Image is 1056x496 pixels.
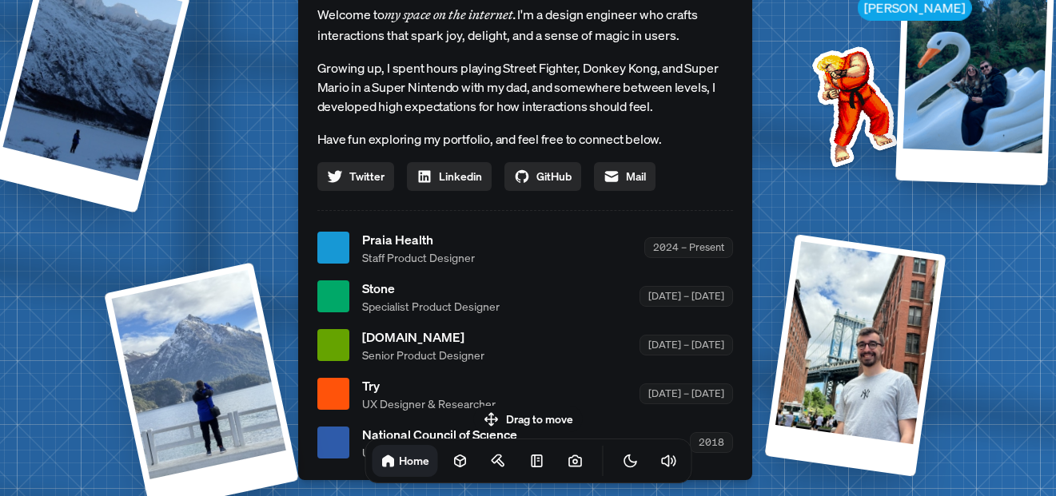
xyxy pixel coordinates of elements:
[614,445,646,477] button: Toggle Theme
[594,162,656,191] a: Mail
[349,168,385,185] span: Twitter
[317,162,394,191] a: Twitter
[317,58,733,116] p: Growing up, I spent hours playing Street Fighter, Donkey Kong, and Super Mario in a Super Nintend...
[407,162,492,191] a: Linkedin
[640,383,733,403] div: [DATE] – [DATE]
[652,445,684,477] button: Toggle Audio
[439,168,482,185] span: Linkedin
[640,335,733,355] div: [DATE] – [DATE]
[771,22,932,184] img: Profile example
[372,445,437,477] a: Home
[362,298,500,315] span: Specialist Product Designer
[690,432,733,452] div: 2018
[644,237,733,257] div: 2024 – Present
[536,168,572,185] span: GitHub
[640,286,733,306] div: [DATE] – [DATE]
[362,279,500,298] span: Stone
[626,168,646,185] span: Mail
[362,327,484,347] span: [DOMAIN_NAME]
[362,347,484,363] span: Senior Product Designer
[362,249,475,266] span: Staff Product Designer
[385,6,517,22] em: my space on the internet.
[504,162,581,191] a: GitHub
[317,129,733,149] p: Have fun exploring my portfolio, and feel free to connect below.
[362,376,496,395] span: Try
[399,453,429,468] h1: Home
[362,230,475,249] span: Praia Health
[317,4,733,46] span: Welcome to I'm a design engineer who crafts interactions that spark joy, delight, and a sense of ...
[362,395,496,412] span: UX Designer & Researcher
